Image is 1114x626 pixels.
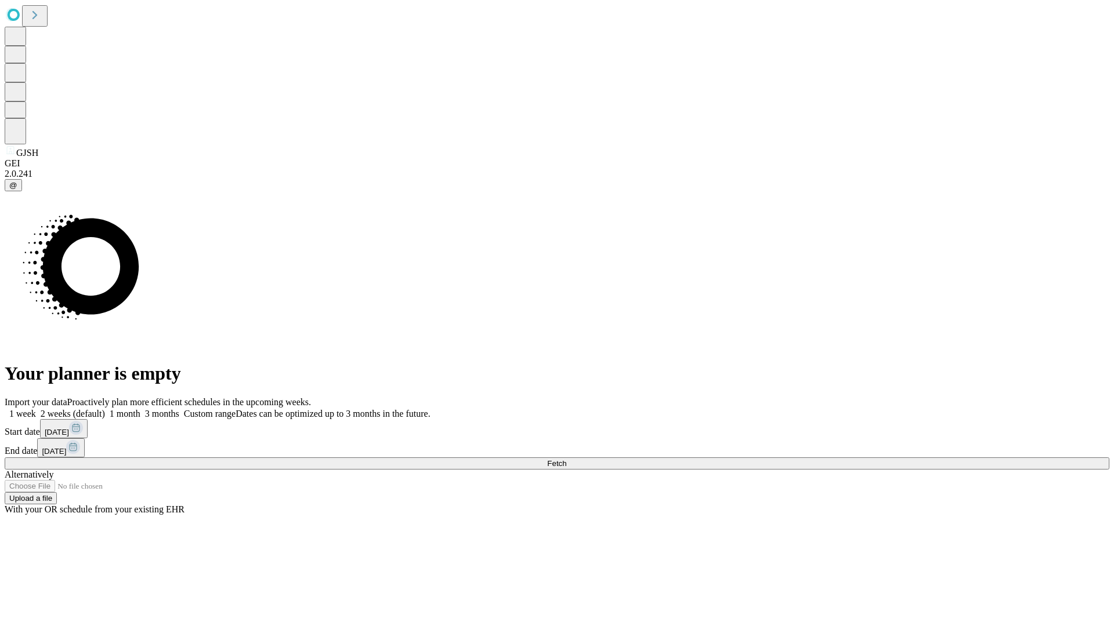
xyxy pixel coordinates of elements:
span: With your OR schedule from your existing EHR [5,504,185,514]
div: 2.0.241 [5,169,1109,179]
button: Fetch [5,457,1109,469]
button: [DATE] [40,419,88,438]
span: Alternatively [5,469,53,479]
span: Dates can be optimized up to 3 months in the future. [236,409,430,418]
span: Custom range [184,409,236,418]
span: Import your data [5,397,67,407]
span: 1 week [9,409,36,418]
span: @ [9,181,17,190]
span: [DATE] [42,447,66,456]
span: Proactively plan more efficient schedules in the upcoming weeks. [67,397,311,407]
button: [DATE] [37,438,85,457]
span: GJSH [16,148,38,158]
button: @ [5,179,22,191]
div: Start date [5,419,1109,438]
h1: Your planner is empty [5,363,1109,384]
span: 3 months [145,409,179,418]
span: Fetch [547,459,566,468]
button: Upload a file [5,492,57,504]
span: 1 month [110,409,140,418]
div: End date [5,438,1109,457]
div: GEI [5,158,1109,169]
span: [DATE] [45,428,69,436]
span: 2 weeks (default) [41,409,105,418]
